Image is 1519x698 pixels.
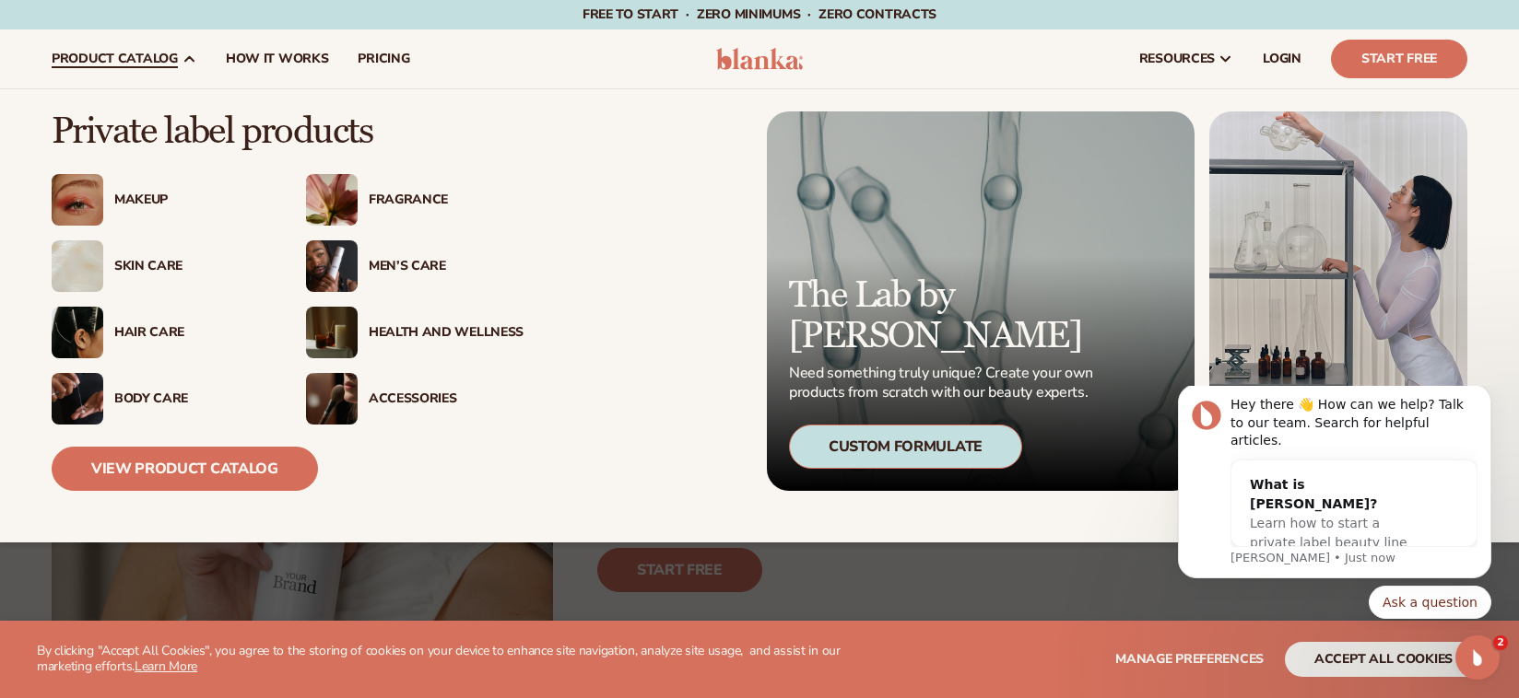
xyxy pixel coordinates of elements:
a: View Product Catalog [52,447,318,491]
img: logo [716,48,804,70]
div: Skin Care [114,259,269,274]
a: resources [1125,29,1248,88]
a: Male hand applying moisturizer. Body Care [52,373,269,425]
a: Male holding moisturizer bottle. Men’s Care [306,240,524,292]
img: Male holding moisturizer bottle. [306,240,358,292]
div: Message content [80,10,327,161]
a: Pink blooming flower. Fragrance [306,174,524,226]
span: Learn how to start a private label beauty line with [PERSON_NAME] [100,130,257,183]
div: Quick reply options [28,200,341,233]
div: Body Care [114,391,269,407]
div: Health And Wellness [369,325,524,341]
button: accept all cookies [1285,642,1482,677]
img: Female with makeup brush. [306,373,358,425]
img: Male hand applying moisturizer. [52,373,103,425]
span: Free to start · ZERO minimums · ZERO contracts [583,6,936,23]
img: Cream moisturizer swatch. [52,240,103,292]
span: product catalog [52,52,178,66]
a: Start Free [1331,40,1467,78]
span: 2 [1493,635,1508,650]
button: Quick reply: Ask a question [218,200,341,233]
div: Hair Care [114,325,269,341]
div: Hey there 👋 How can we help? Talk to our team. Search for helpful articles. [80,10,327,64]
a: Female with glitter eye makeup. Makeup [52,174,269,226]
a: LOGIN [1248,29,1316,88]
p: Need something truly unique? Create your own products from scratch with our beauty experts. [789,364,1099,402]
a: Female with makeup brush. Accessories [306,373,524,425]
button: Manage preferences [1115,642,1264,677]
div: Fragrance [369,192,524,208]
div: Makeup [114,192,269,208]
a: Candles and incense on table. Health And Wellness [306,307,524,358]
p: The Lab by [PERSON_NAME] [789,275,1099,356]
div: What is [PERSON_NAME]?Learn how to start a private label beauty line with [PERSON_NAME] [81,75,289,201]
span: Manage preferences [1115,650,1264,668]
a: How It Works [211,29,344,88]
a: pricing [343,29,424,88]
p: Private label products [52,111,524,152]
div: Men’s Care [369,259,524,274]
span: resources [1139,52,1215,66]
a: Female hair pulled back with clips. Hair Care [52,307,269,358]
span: LOGIN [1263,52,1301,66]
div: Accessories [369,391,524,407]
p: Message from Lee, sent Just now [80,164,327,180]
p: By clicking "Accept All Cookies", you agree to the storing of cookies on your device to enhance s... [37,644,876,675]
a: Cream moisturizer swatch. Skin Care [52,240,269,292]
div: Custom Formulate [789,425,1022,469]
div: What is [PERSON_NAME]? [100,89,271,128]
iframe: Intercom live chat [1455,635,1500,680]
span: pricing [358,52,409,66]
img: Female with glitter eye makeup. [52,174,103,226]
a: Learn More [135,657,197,675]
a: Microscopic product formula. The Lab by [PERSON_NAME] Need something truly unique? Create your ow... [767,111,1195,491]
img: Candles and incense on table. [306,307,358,358]
img: Profile image for Lee [41,15,71,44]
img: Female in lab with equipment. [1209,111,1467,491]
img: Pink blooming flower. [306,174,358,226]
span: How It Works [226,52,329,66]
img: Female hair pulled back with clips. [52,307,103,358]
iframe: Intercom notifications message [1150,386,1519,630]
a: product catalog [37,29,211,88]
